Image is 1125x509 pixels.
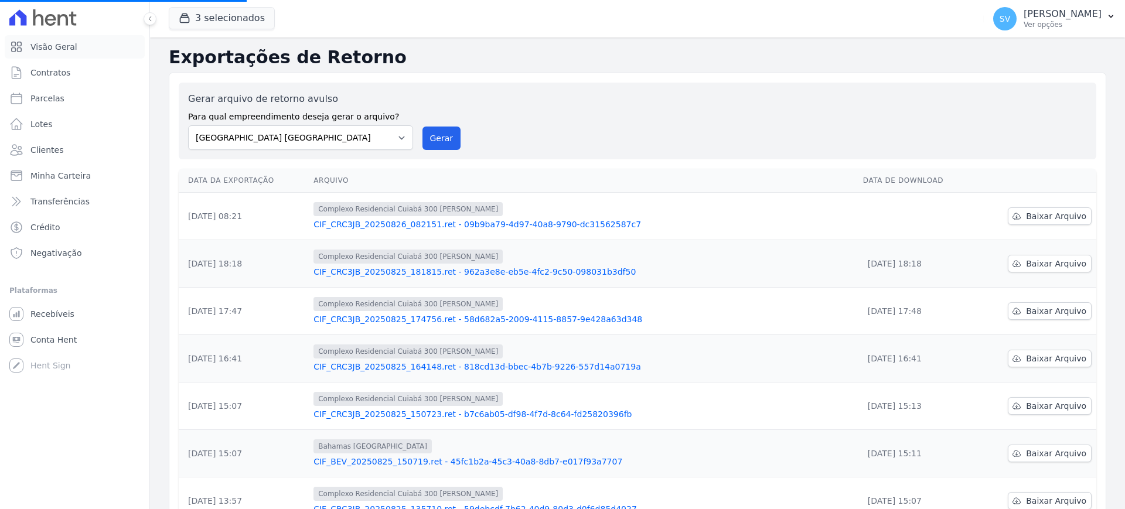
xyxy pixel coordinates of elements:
span: Contratos [30,67,70,78]
a: Baixar Arquivo [1008,445,1092,462]
span: SV [1000,15,1010,23]
span: Crédito [30,221,60,233]
a: CIF_BEV_20250825_150719.ret - 45fc1b2a-45c3-40a8-8db7-e017f93a7707 [313,456,854,467]
p: [PERSON_NAME] [1024,8,1102,20]
a: Baixar Arquivo [1008,350,1092,367]
span: Baixar Arquivo [1026,258,1086,269]
td: [DATE] 17:47 [179,288,309,335]
span: Baixar Arquivo [1026,305,1086,317]
a: Clientes [5,138,145,162]
a: Recebíveis [5,302,145,326]
span: Baixar Arquivo [1026,447,1086,459]
p: Ver opções [1024,20,1102,29]
span: Recebíveis [30,308,74,320]
a: Baixar Arquivo [1008,207,1092,225]
div: Plataformas [9,283,140,298]
a: Baixar Arquivo [1008,302,1092,320]
a: Visão Geral [5,35,145,59]
span: Clientes [30,144,63,156]
a: CIF_CRC3JB_20250825_150723.ret - b7c6ab05-df98-4f7d-8c64-fd25820396fb [313,408,854,420]
span: Parcelas [30,93,64,104]
button: 3 selecionados [169,7,275,29]
td: [DATE] 15:11 [858,430,976,477]
a: Negativação [5,241,145,265]
span: Baixar Arquivo [1026,353,1086,364]
a: Minha Carteira [5,164,145,187]
span: Complexo Residencial Cuiabá 300 [PERSON_NAME] [313,392,503,406]
span: Complexo Residencial Cuiabá 300 [PERSON_NAME] [313,487,503,501]
span: Complexo Residencial Cuiabá 300 [PERSON_NAME] [313,344,503,358]
th: Arquivo [309,169,858,193]
span: Complexo Residencial Cuiabá 300 [PERSON_NAME] [313,297,503,311]
a: CIF_CRC3JB_20250826_082151.ret - 09b9ba79-4d97-40a8-9790-dc31562587c7 [313,218,854,230]
a: CIF_CRC3JB_20250825_164148.ret - 818cd13d-bbec-4b7b-9226-557d14a0719a [313,361,854,373]
span: Negativação [30,247,82,259]
a: Transferências [5,190,145,213]
td: [DATE] 08:21 [179,193,309,240]
td: [DATE] 16:41 [179,335,309,382]
th: Data de Download [858,169,976,193]
a: Baixar Arquivo [1008,397,1092,415]
span: Baixar Arquivo [1026,210,1086,222]
button: SV [PERSON_NAME] Ver opções [984,2,1125,35]
td: [DATE] 17:48 [858,288,976,335]
a: Contratos [5,61,145,84]
a: Conta Hent [5,328,145,351]
td: [DATE] 18:18 [858,240,976,288]
span: Complexo Residencial Cuiabá 300 [PERSON_NAME] [313,202,503,216]
label: Para qual empreendimento deseja gerar o arquivo? [188,106,413,123]
label: Gerar arquivo de retorno avulso [188,92,413,106]
th: Data da Exportação [179,169,309,193]
td: [DATE] 15:13 [858,382,976,430]
h2: Exportações de Retorno [169,47,1106,68]
a: CIF_CRC3JB_20250825_174756.ret - 58d682a5-2009-4115-8857-9e428a63d348 [313,313,854,325]
span: Baixar Arquivo [1026,400,1086,412]
a: Parcelas [5,87,145,110]
span: Baixar Arquivo [1026,495,1086,507]
span: Transferências [30,196,90,207]
span: Visão Geral [30,41,77,53]
td: [DATE] 18:18 [179,240,309,288]
td: [DATE] 15:07 [179,382,309,430]
span: Lotes [30,118,53,130]
a: Crédito [5,216,145,239]
span: Minha Carteira [30,170,91,182]
a: CIF_CRC3JB_20250825_181815.ret - 962a3e8e-eb5e-4fc2-9c50-098031b3df50 [313,266,854,278]
span: Complexo Residencial Cuiabá 300 [PERSON_NAME] [313,250,503,264]
td: [DATE] 16:41 [858,335,976,382]
td: [DATE] 15:07 [179,430,309,477]
button: Gerar [422,127,461,150]
a: Lotes [5,112,145,136]
span: Bahamas [GEOGRAPHIC_DATA] [313,439,432,453]
a: Baixar Arquivo [1008,255,1092,272]
span: Conta Hent [30,334,77,346]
